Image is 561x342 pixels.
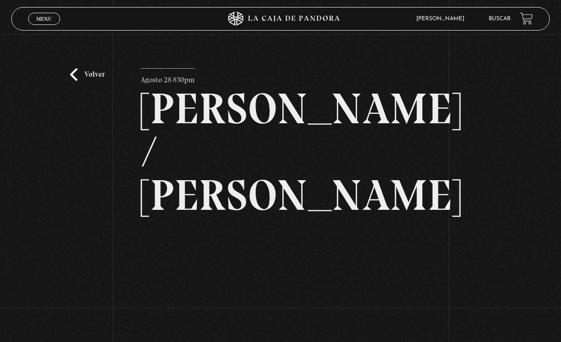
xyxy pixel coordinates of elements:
[140,87,421,217] h2: [PERSON_NAME] / [PERSON_NAME]
[489,16,511,22] a: Buscar
[140,68,195,87] p: Agosto 28 830pm
[412,16,474,22] span: [PERSON_NAME]
[36,16,52,22] span: Menu
[520,12,533,25] a: View your shopping cart
[33,24,55,30] span: Cerrar
[70,68,105,81] a: Volver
